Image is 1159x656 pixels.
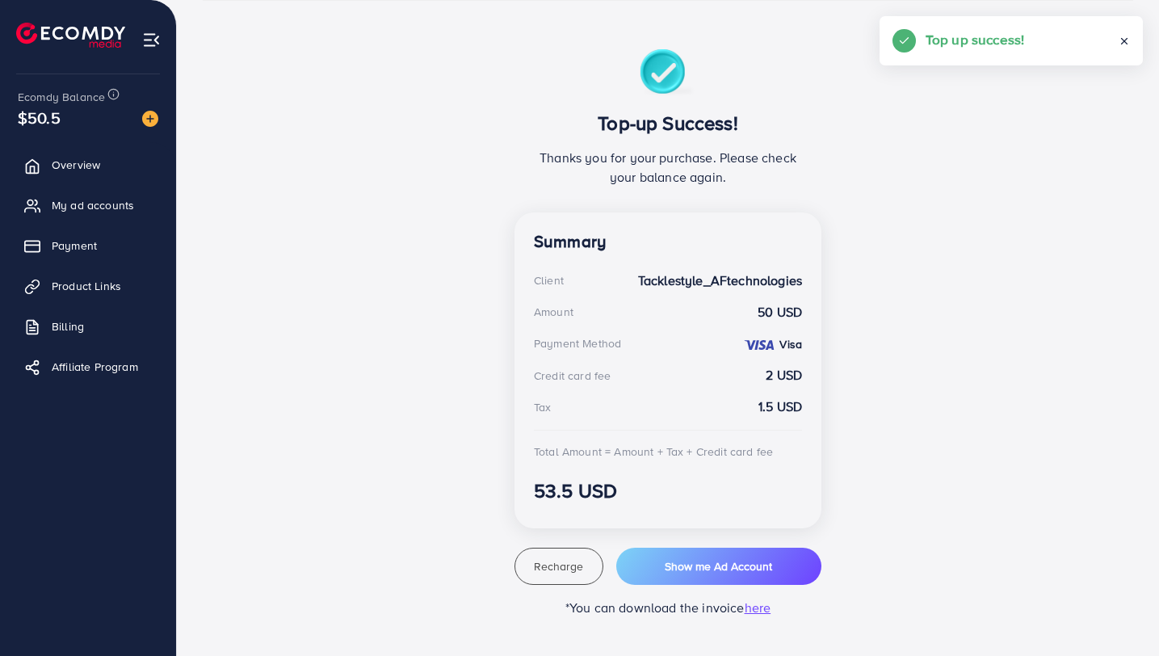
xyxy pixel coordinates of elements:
[52,238,97,254] span: Payment
[52,278,121,294] span: Product Links
[745,599,771,616] span: here
[616,548,821,585] button: Show me Ad Account
[1090,583,1147,644] iframe: Chat
[52,157,100,173] span: Overview
[534,558,583,574] span: Recharge
[514,598,821,617] p: *You can download the invoice
[638,271,802,290] strong: Tacklestyle_AFtechnologies
[534,479,802,503] h3: 53.5 USD
[52,318,84,334] span: Billing
[665,558,772,574] span: Show me Ad Account
[779,336,802,352] strong: Visa
[18,89,105,105] span: Ecomdy Balance
[52,359,138,375] span: Affiliate Program
[12,189,164,221] a: My ad accounts
[18,106,61,129] span: $50.5
[534,335,621,351] div: Payment Method
[12,229,164,262] a: Payment
[766,366,802,385] strong: 2 USD
[142,31,161,49] img: menu
[534,444,773,460] div: Total Amount = Amount + Tax + Credit card fee
[758,303,802,322] strong: 50 USD
[514,548,603,585] button: Recharge
[534,399,551,415] div: Tax
[142,111,158,127] img: image
[12,310,164,343] a: Billing
[926,29,1024,50] h5: Top up success!
[52,197,134,213] span: My ad accounts
[12,270,164,302] a: Product Links
[640,49,697,99] img: success
[534,272,564,288] div: Client
[534,148,802,187] p: Thanks you for your purchase. Please check your balance again.
[534,232,802,252] h4: Summary
[534,304,573,320] div: Amount
[743,339,775,351] img: credit
[12,351,164,383] a: Affiliate Program
[16,23,125,48] img: logo
[534,368,611,384] div: Credit card fee
[12,149,164,181] a: Overview
[534,111,802,135] h3: Top-up Success!
[758,397,802,416] strong: 1.5 USD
